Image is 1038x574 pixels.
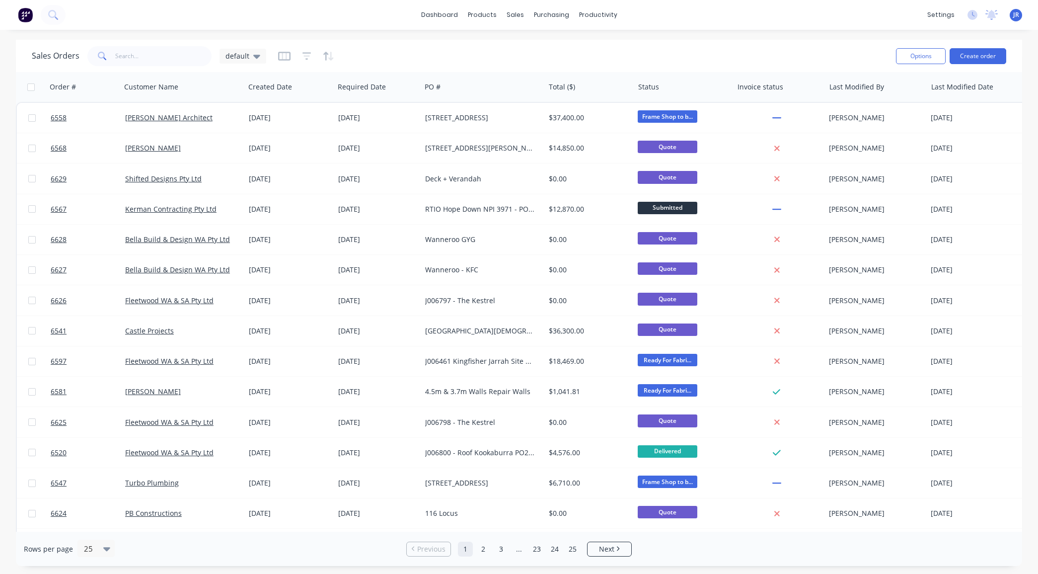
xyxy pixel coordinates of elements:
[24,544,73,554] span: Rows per page
[638,324,697,336] span: Quote
[125,113,213,122] a: [PERSON_NAME] Architect
[549,508,626,518] div: $0.00
[1013,10,1019,19] span: JR
[417,544,445,554] span: Previous
[931,204,1035,214] div: [DATE]
[638,476,697,488] span: Frame Shop to b...
[51,204,67,214] span: 6567
[638,232,697,245] span: Quote
[416,7,463,22] a: dashboard
[931,508,1035,518] div: [DATE]
[249,204,330,214] div: [DATE]
[51,356,67,366] span: 6597
[549,204,626,214] div: $12,870.00
[115,46,212,66] input: Search...
[51,438,125,468] a: 6520
[638,202,697,214] span: Submitted
[638,354,697,366] span: Ready For Fabri...
[51,286,125,316] a: 6626
[829,265,918,275] div: [PERSON_NAME]
[125,387,181,396] a: [PERSON_NAME]
[638,171,697,183] span: Quote
[829,82,884,92] div: Last Modified By
[124,82,178,92] div: Customer Name
[338,82,386,92] div: Required Date
[549,82,575,92] div: Total ($)
[425,478,535,488] div: [STREET_ADDRESS]
[458,542,473,557] a: Page 1 is your current page
[249,235,330,245] div: [DATE]
[829,174,918,184] div: [PERSON_NAME]
[425,235,535,245] div: Wanneroo GYG
[638,293,697,305] span: Quote
[502,7,529,22] div: sales
[931,326,1035,336] div: [DATE]
[249,113,330,123] div: [DATE]
[249,387,330,397] div: [DATE]
[829,508,918,518] div: [PERSON_NAME]
[51,194,125,224] a: 6567
[512,542,526,557] a: Jump forward
[829,417,918,427] div: [PERSON_NAME]
[338,356,417,366] div: [DATE]
[50,82,76,92] div: Order #
[425,448,535,458] div: J006800 - Roof Kookaburra PO257977
[425,417,535,427] div: J006798 - The Kestrel
[125,326,174,335] a: Castle Projects
[51,164,125,194] a: 6629
[463,7,502,22] div: products
[931,82,993,92] div: Last Modified Date
[931,296,1035,306] div: [DATE]
[125,235,230,244] a: Bella Build & Design WA Pty Ltd
[529,542,544,557] a: Page 23
[249,508,330,518] div: [DATE]
[638,445,697,458] span: Delivered
[638,384,697,397] span: Ready For Fabri...
[425,387,535,397] div: 4.5m & 3.7m Walls Repair Walls
[249,417,330,427] div: [DATE]
[829,448,918,458] div: [PERSON_NAME]
[829,204,918,214] div: [PERSON_NAME]
[338,326,417,336] div: [DATE]
[565,542,580,557] a: Page 25
[51,498,125,528] a: 6624
[125,448,214,457] a: Fleetwood WA & SA Pty Ltd
[549,326,626,336] div: $36,300.00
[829,235,918,245] div: [PERSON_NAME]
[338,235,417,245] div: [DATE]
[249,174,330,184] div: [DATE]
[638,506,697,518] span: Quote
[338,478,417,488] div: [DATE]
[425,174,535,184] div: Deck + Verandah
[547,542,562,557] a: Page 24
[51,529,125,559] a: 6623
[51,143,67,153] span: 6568
[225,51,249,61] span: default
[51,468,125,498] a: 6547
[125,174,202,183] a: Shifted Designs Pty Ltd
[125,417,214,427] a: Fleetwood WA & SA Pty Ltd
[829,113,918,123] div: [PERSON_NAME]
[829,478,918,488] div: [PERSON_NAME]
[51,387,67,397] span: 6581
[125,143,181,153] a: [PERSON_NAME]
[494,542,509,557] a: Page 3
[829,326,918,336] div: [PERSON_NAME]
[829,387,918,397] div: [PERSON_NAME]
[338,387,417,397] div: [DATE]
[51,296,67,306] span: 6626
[407,544,450,554] a: Previous page
[549,478,626,488] div: $6,710.00
[51,408,125,437] a: 6625
[51,326,67,336] span: 6541
[51,448,67,458] span: 6520
[829,143,918,153] div: [PERSON_NAME]
[51,377,125,407] a: 6581
[638,141,697,153] span: Quote
[549,387,626,397] div: $1,041.81
[18,7,33,22] img: Factory
[32,51,79,61] h1: Sales Orders
[51,225,125,254] a: 6628
[249,143,330,153] div: [DATE]
[338,113,417,123] div: [DATE]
